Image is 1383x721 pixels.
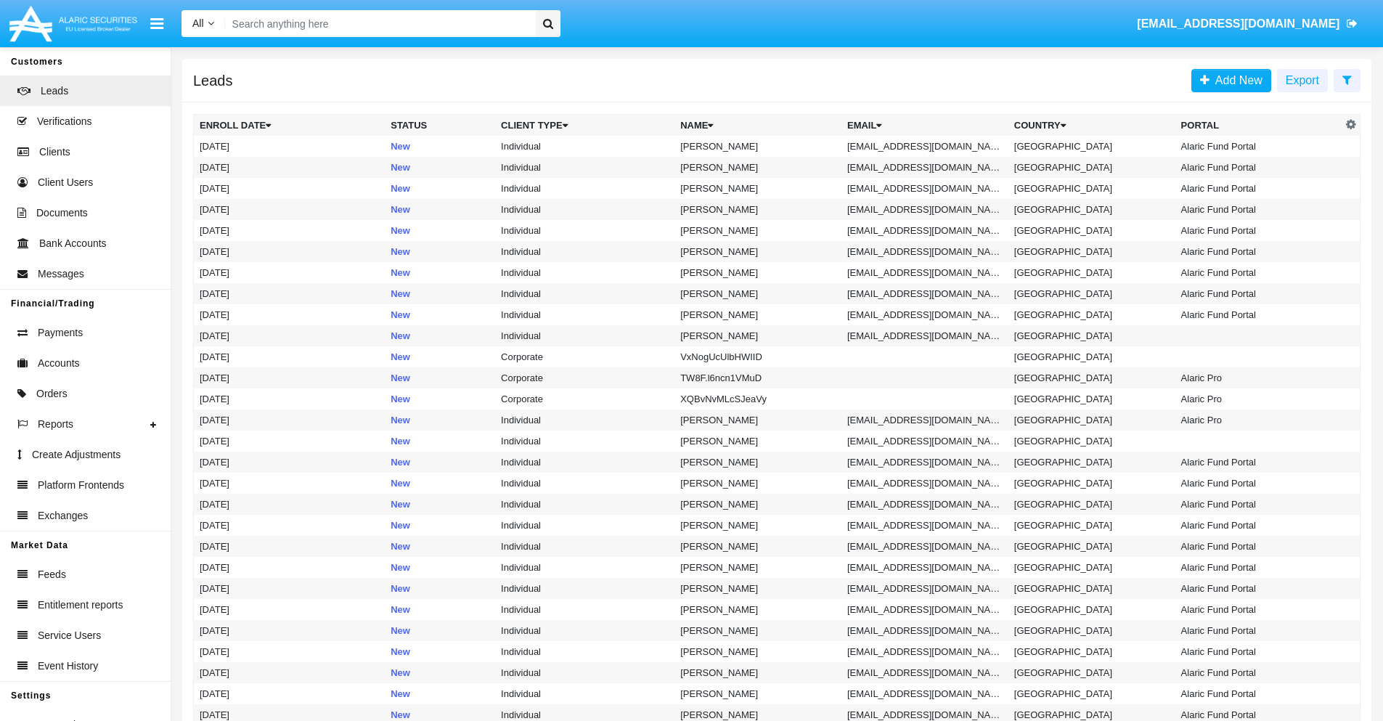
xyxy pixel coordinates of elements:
[194,662,385,683] td: [DATE]
[385,557,495,578] td: New
[1008,452,1175,473] td: [GEOGRAPHIC_DATA]
[1008,683,1175,704] td: [GEOGRAPHIC_DATA]
[495,452,674,473] td: Individual
[194,220,385,241] td: [DATE]
[1175,283,1342,304] td: Alaric Fund Portal
[385,515,495,536] td: New
[674,199,841,220] td: [PERSON_NAME]
[674,220,841,241] td: [PERSON_NAME]
[1175,683,1342,704] td: Alaric Fund Portal
[1008,157,1175,178] td: [GEOGRAPHIC_DATA]
[841,262,1008,283] td: [EMAIL_ADDRESS][DOMAIN_NAME]
[41,83,68,99] span: Leads
[841,410,1008,431] td: [EMAIL_ADDRESS][DOMAIN_NAME]
[495,431,674,452] td: Individual
[674,641,841,662] td: [PERSON_NAME]
[385,367,495,388] td: New
[193,75,233,86] h5: Leads
[385,410,495,431] td: New
[1175,304,1342,325] td: Alaric Fund Portal
[194,157,385,178] td: [DATE]
[1008,199,1175,220] td: [GEOGRAPHIC_DATA]
[674,578,841,599] td: [PERSON_NAME]
[38,567,66,582] span: Feeds
[495,410,674,431] td: Individual
[841,283,1008,304] td: [EMAIL_ADDRESS][DOMAIN_NAME]
[495,157,674,178] td: Individual
[674,599,841,620] td: [PERSON_NAME]
[37,114,91,129] span: Verifications
[194,325,385,346] td: [DATE]
[495,536,674,557] td: Individual
[194,178,385,199] td: [DATE]
[1008,620,1175,641] td: [GEOGRAPHIC_DATA]
[194,304,385,325] td: [DATE]
[1008,325,1175,346] td: [GEOGRAPHIC_DATA]
[841,557,1008,578] td: [EMAIL_ADDRESS][DOMAIN_NAME]
[1209,74,1262,86] span: Add New
[495,599,674,620] td: Individual
[674,241,841,262] td: [PERSON_NAME]
[38,508,88,524] span: Exchanges
[841,578,1008,599] td: [EMAIL_ADDRESS][DOMAIN_NAME]
[1175,178,1342,199] td: Alaric Fund Portal
[38,266,84,282] span: Messages
[1008,367,1175,388] td: [GEOGRAPHIC_DATA]
[1175,599,1342,620] td: Alaric Fund Portal
[1130,4,1365,44] a: [EMAIL_ADDRESS][DOMAIN_NAME]
[194,641,385,662] td: [DATE]
[1175,136,1342,157] td: Alaric Fund Portal
[385,283,495,304] td: New
[495,473,674,494] td: Individual
[38,417,73,432] span: Reports
[841,473,1008,494] td: [EMAIL_ADDRESS][DOMAIN_NAME]
[194,283,385,304] td: [DATE]
[1008,410,1175,431] td: [GEOGRAPHIC_DATA]
[674,115,841,137] th: Name
[38,598,123,613] span: Entitlement reports
[385,452,495,473] td: New
[39,236,107,251] span: Bank Accounts
[495,115,674,137] th: Client Type
[841,599,1008,620] td: [EMAIL_ADDRESS][DOMAIN_NAME]
[194,199,385,220] td: [DATE]
[385,494,495,515] td: New
[385,157,495,178] td: New
[1008,599,1175,620] td: [GEOGRAPHIC_DATA]
[385,683,495,704] td: New
[495,304,674,325] td: Individual
[385,599,495,620] td: New
[674,283,841,304] td: [PERSON_NAME]
[1008,431,1175,452] td: [GEOGRAPHIC_DATA]
[1175,557,1342,578] td: Alaric Fund Portal
[1175,641,1342,662] td: Alaric Fund Portal
[385,136,495,157] td: New
[1175,262,1342,283] td: Alaric Fund Portal
[194,620,385,641] td: [DATE]
[194,536,385,557] td: [DATE]
[495,283,674,304] td: Individual
[1008,304,1175,325] td: [GEOGRAPHIC_DATA]
[38,628,101,643] span: Service Users
[495,557,674,578] td: Individual
[674,178,841,199] td: [PERSON_NAME]
[38,356,80,371] span: Accounts
[1175,367,1342,388] td: Alaric Pro
[7,2,139,45] img: Logo image
[495,662,674,683] td: Individual
[38,478,124,493] span: Platform Frontends
[385,241,495,262] td: New
[181,16,225,31] a: All
[1008,220,1175,241] td: [GEOGRAPHIC_DATA]
[841,515,1008,536] td: [EMAIL_ADDRESS][DOMAIN_NAME]
[194,410,385,431] td: [DATE]
[1137,17,1339,30] span: [EMAIL_ADDRESS][DOMAIN_NAME]
[1008,388,1175,410] td: [GEOGRAPHIC_DATA]
[36,205,88,221] span: Documents
[841,304,1008,325] td: [EMAIL_ADDRESS][DOMAIN_NAME]
[385,431,495,452] td: New
[674,346,841,367] td: VxNogUcUlbHWIID
[841,325,1008,346] td: [EMAIL_ADDRESS][DOMAIN_NAME]
[674,367,841,388] td: TW8F.l6ncn1VMuD
[194,578,385,599] td: [DATE]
